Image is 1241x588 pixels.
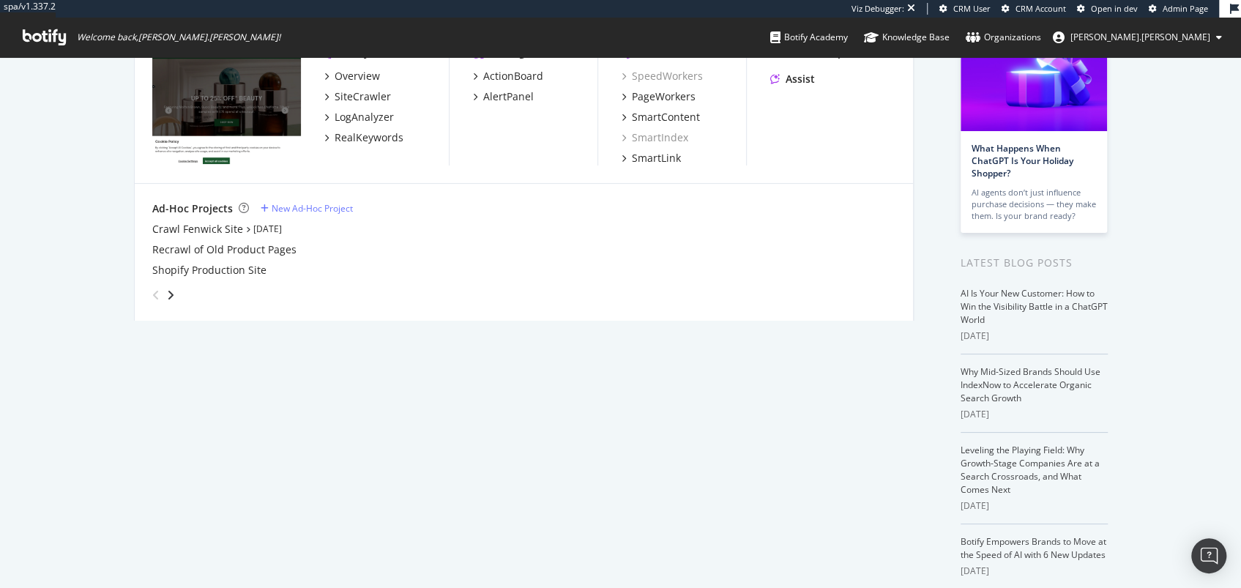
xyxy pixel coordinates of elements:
[152,242,297,257] a: Recrawl of Old Product Pages
[961,408,1108,421] div: [DATE]
[1015,3,1066,14] span: CRM Account
[1002,3,1066,15] a: CRM Account
[961,287,1108,326] a: AI Is Your New Customer: How to Win the Visibility Battle in a ChatGPT World
[483,89,534,104] div: AlertPanel
[483,69,543,83] div: ActionBoard
[966,18,1041,57] a: Organizations
[1191,538,1226,573] div: Open Intercom Messenger
[261,202,353,215] a: New Ad-Hoc Project
[1077,3,1138,15] a: Open in dev
[622,69,703,83] a: SpeedWorkers
[622,151,681,165] a: SmartLink
[152,222,243,237] a: Crawl Fenwick Site
[961,15,1107,131] img: What Happens When ChatGPT Is Your Holiday Shopper?
[165,288,176,302] div: angle-right
[939,3,991,15] a: CRM User
[966,30,1041,45] div: Organizations
[335,69,380,83] div: Overview
[272,202,353,215] div: New Ad-Hoc Project
[622,130,688,145] a: SmartIndex
[961,535,1106,561] a: Botify Empowers Brands to Move at the Speed of AI with 6 New Updates
[961,330,1108,343] div: [DATE]
[324,69,380,83] a: Overview
[961,499,1108,513] div: [DATE]
[770,72,815,86] a: Assist
[335,130,403,145] div: RealKeywords
[1041,26,1234,49] button: [PERSON_NAME].[PERSON_NAME]
[1091,3,1138,14] span: Open in dev
[146,283,165,307] div: angle-left
[961,444,1100,496] a: Leveling the Playing Field: Why Growth-Stage Companies Are at a Search Crossroads, and What Comes...
[622,89,696,104] a: PageWorkers
[324,89,391,104] a: SiteCrawler
[961,565,1108,578] div: [DATE]
[473,89,534,104] a: AlertPanel
[473,69,543,83] a: ActionBoard
[961,365,1100,404] a: Why Mid-Sized Brands Should Use IndexNow to Accelerate Organic Search Growth
[632,151,681,165] div: SmartLink
[1070,31,1210,43] span: alex.johnson
[632,110,700,124] div: SmartContent
[253,223,282,235] a: [DATE]
[1149,3,1208,15] a: Admin Page
[335,110,394,124] div: LogAnalyzer
[324,110,394,124] a: LogAnalyzer
[152,201,233,216] div: Ad-Hoc Projects
[961,255,1108,271] div: Latest Blog Posts
[864,18,950,57] a: Knowledge Base
[622,110,700,124] a: SmartContent
[786,72,815,86] div: Assist
[335,89,391,104] div: SiteCrawler
[851,3,904,15] div: Viz Debugger:
[864,30,950,45] div: Knowledge Base
[972,142,1073,179] a: What Happens When ChatGPT Is Your Holiday Shopper?
[770,30,848,45] div: Botify Academy
[770,18,848,57] a: Botify Academy
[1163,3,1208,14] span: Admin Page
[324,130,403,145] a: RealKeywords
[972,187,1096,222] div: AI agents don’t just influence purchase decisions — they make them. Is your brand ready?
[632,89,696,104] div: PageWorkers
[152,263,267,278] a: Shopify Production Site
[152,45,301,164] img: www.fenwick.co.uk/
[953,3,991,14] span: CRM User
[77,31,280,43] span: Welcome back, [PERSON_NAME].[PERSON_NAME] !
